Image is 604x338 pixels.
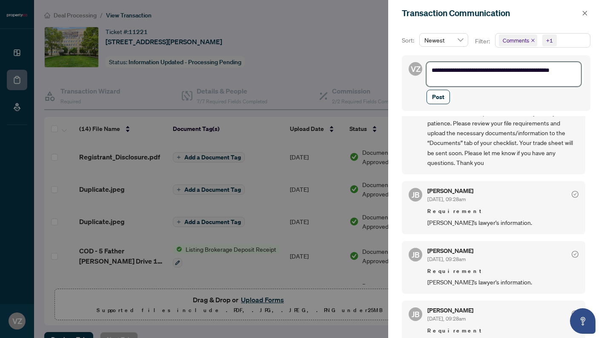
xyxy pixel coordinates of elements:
span: Newest [424,34,463,46]
span: [PERSON_NAME]'s lawyer's information. [427,277,578,287]
span: [DATE], 09:28am [427,256,466,262]
span: close [531,38,535,43]
span: Comments [499,34,537,46]
span: JB [412,249,420,261]
span: JB [412,308,420,320]
span: JB [412,189,420,201]
span: [DATE], 09:28am [427,196,466,202]
h5: [PERSON_NAME] [427,307,473,313]
span: check-circle [572,251,578,258]
span: check-circle [572,191,578,198]
span: check-circle [572,310,578,317]
span: Requirement [427,327,578,335]
span: [DATE], 09:28am [427,315,466,322]
h5: [PERSON_NAME] [427,248,473,254]
div: Transaction Communication [402,7,579,20]
span: [PERSON_NAME]'s lawyer's information. [427,218,578,227]
p: Sort: [402,36,416,45]
span: Post [432,90,444,104]
span: close [582,10,588,16]
span: Requirement [427,207,578,216]
span: Requirement [427,267,578,276]
span: Hi [PERSON_NAME], Your ticket has been processed—thank you for your patience. Please review your ... [427,88,578,168]
div: +1 [546,36,553,45]
span: Comments [503,36,529,45]
button: Open asap [570,308,595,334]
span: VZ [411,63,421,75]
p: Filter: [475,37,491,46]
h5: [PERSON_NAME] [427,188,473,194]
button: Post [427,90,450,104]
